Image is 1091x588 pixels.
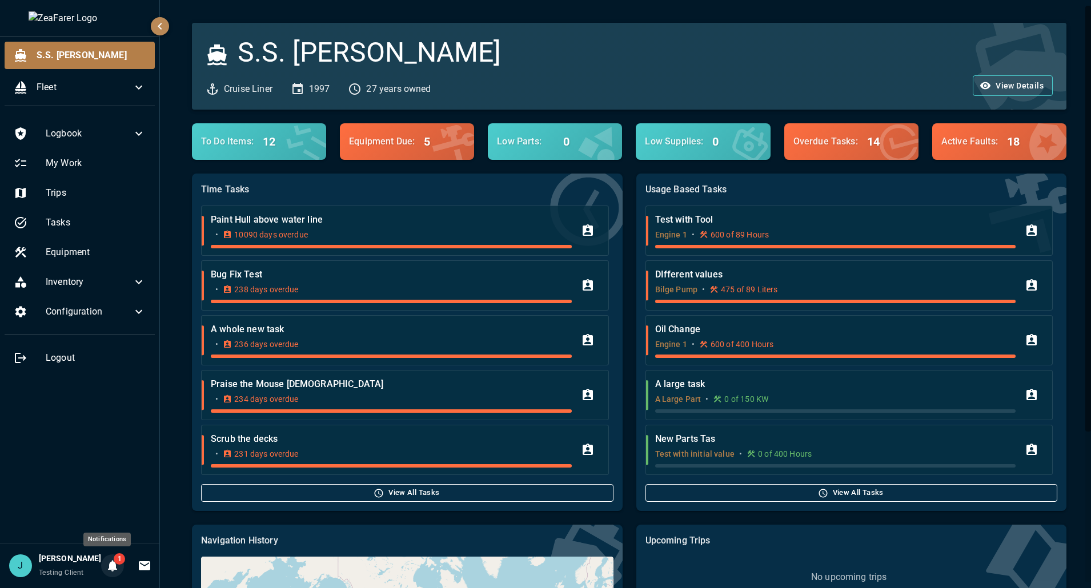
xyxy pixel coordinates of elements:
span: Logout [46,351,146,365]
p: 0 of 400 Hours [758,448,812,460]
p: 231 days overdue [234,448,298,460]
p: Upcoming Trips [645,534,1057,547]
h6: 0 [712,132,719,151]
span: Logbook [46,127,132,140]
p: 0 of 150 KW [724,393,768,405]
p: 600 of 400 Hours [711,339,773,350]
button: Invitations [133,554,156,577]
h6: 0 [563,132,569,151]
p: • [739,448,742,460]
button: Assign Task [1020,438,1043,461]
span: Inventory [46,275,132,289]
p: • [702,284,705,295]
span: Testing Client [39,569,84,577]
button: Assign Task [576,219,599,242]
p: To Do Items : [201,135,254,148]
button: Assign Task [576,329,599,352]
p: 475 of 89 Liters [721,284,777,295]
h6: 18 [1007,132,1020,151]
div: Fleet [5,74,155,101]
p: A whole new task [211,323,571,336]
span: Fleet [37,80,132,94]
button: Notifications [101,554,124,577]
p: Time Tasks [201,183,613,196]
p: • [215,339,218,350]
p: 236 days overdue [234,339,298,350]
p: Engine 1 [655,229,687,240]
p: Cruise Liner [224,82,272,96]
p: Usage Based Tasks [645,183,1057,196]
button: Assign Task [1020,384,1043,406]
span: Equipment [46,245,146,259]
p: Low Parts : [497,135,554,148]
button: Assign Task [1020,219,1043,242]
p: • [215,284,218,295]
p: DIfferent values [655,268,1016,281]
p: Bug Fix Test [211,268,571,281]
p: Active Faults : [941,135,998,148]
p: Overdue Tasks : [793,135,858,148]
p: • [215,229,218,240]
div: J [9,554,32,577]
button: Assign Task [576,274,599,297]
div: Inventory [5,268,155,296]
p: Equipment Due : [349,135,415,148]
div: Notifications [83,533,131,547]
button: View All Tasks [645,484,1057,502]
p: • [692,229,695,240]
span: 1 [114,553,125,565]
div: Equipment [5,239,155,266]
h6: 5 [424,132,430,151]
p: Engine 1 [655,339,687,350]
p: Scrub the decks [211,432,571,446]
p: Low Supplies : [645,135,703,148]
p: A large task [655,377,1016,391]
span: My Work [46,156,146,170]
p: Bilge Pump [655,284,698,295]
div: Logout [5,344,155,372]
button: View Details [973,75,1053,96]
p: • [692,339,695,350]
h6: 14 [867,132,880,151]
p: Paint Hull above water line [211,213,571,227]
div: My Work [5,150,155,177]
button: Assign Task [1020,274,1043,297]
h6: [PERSON_NAME] [39,553,101,565]
p: • [215,448,218,460]
img: ZeaFarer Logo [29,11,131,25]
p: 234 days overdue [234,393,298,405]
span: Trips [46,186,146,200]
p: Test with initial value [655,448,735,460]
button: Assign Task [1020,329,1043,352]
p: New Parts Tas [655,432,1016,446]
p: A Large Part [655,393,701,405]
p: Oil Change [655,323,1016,336]
div: Tasks [5,209,155,236]
span: Tasks [46,216,146,229]
button: Assign Task [576,384,599,406]
p: Navigation History [201,534,613,547]
div: Logbook [5,120,155,147]
p: • [215,393,218,405]
p: • [705,393,708,405]
span: S.S. [PERSON_NAME] [37,49,146,62]
h6: 12 [263,132,275,151]
div: Trips [5,179,155,207]
p: No upcoming trips [811,570,887,584]
p: 27 years owned [366,82,431,96]
p: 1997 [309,82,330,96]
p: Praise the Mouse [DEMOGRAPHIC_DATA] [211,377,571,391]
p: 600 of 89 Hours [711,229,769,240]
button: View All Tasks [201,484,613,502]
p: Test with Tool [655,213,1016,227]
div: S.S. [PERSON_NAME] [5,42,155,69]
div: Configuration [5,298,155,325]
p: 238 days overdue [234,284,298,295]
p: 10090 days overdue [234,229,308,240]
button: Assign Task [576,438,599,461]
h3: S.S. [PERSON_NAME] [238,37,501,69]
span: Configuration [46,305,132,319]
